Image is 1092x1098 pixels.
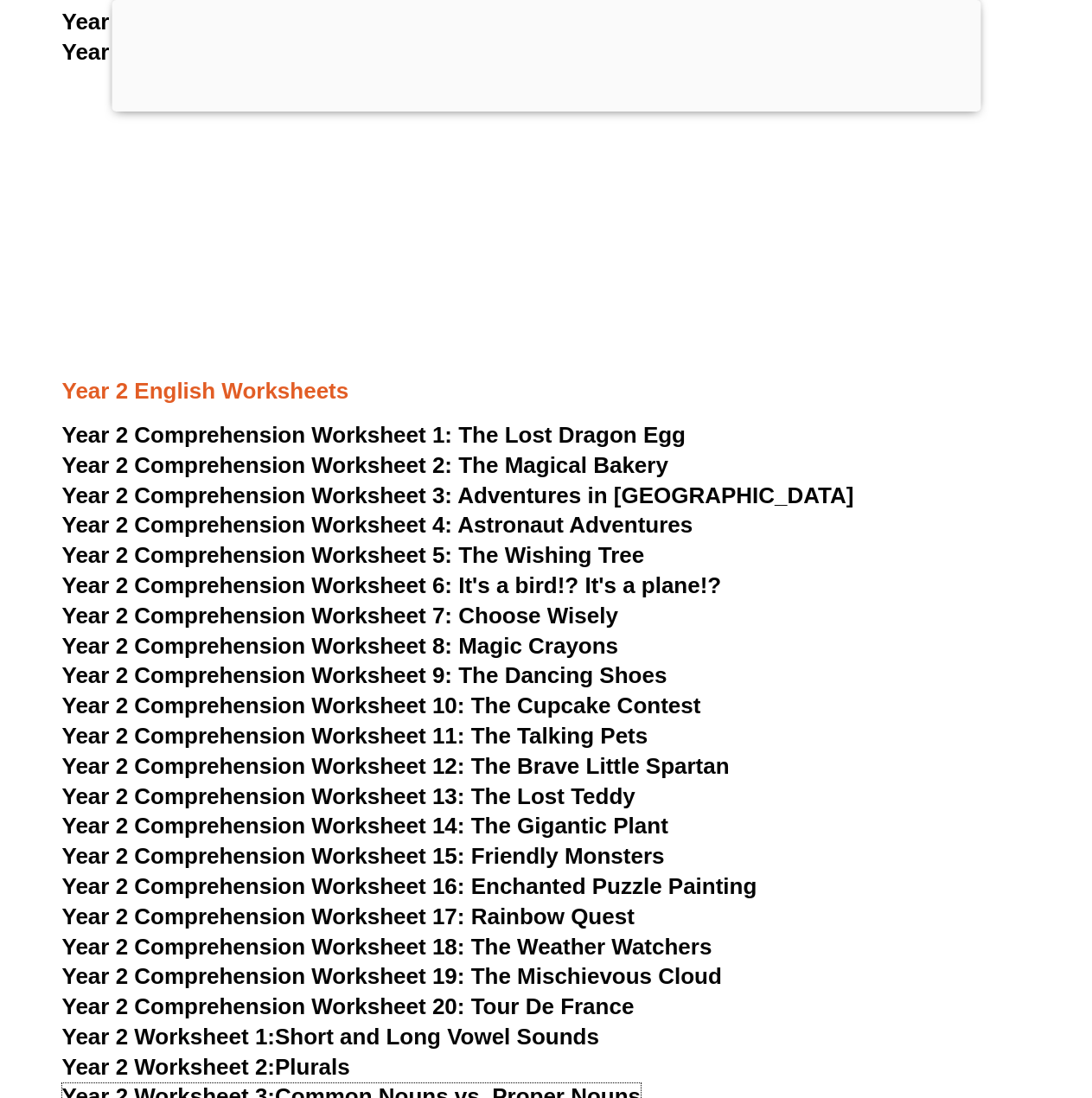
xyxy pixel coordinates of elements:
a: Year 2 Comprehension Worksheet 2: The Magical Bakery [62,452,668,478]
iframe: Chat Widget [804,903,1092,1098]
span: Year 2 Comprehension Worksheet 2: [62,452,453,478]
a: Year 2 Worksheet 1:Short and Long Vowel Sounds [62,1024,599,1050]
span: Year 2 Comprehension Worksheet 4: [62,512,453,538]
span: Year 2 Worksheet 1: [62,1024,276,1050]
span: Year 2 Worksheet 2: [62,1054,276,1080]
span: Astronaut Adventures [457,512,693,538]
span: Year 2 Comprehension Worksheet 7: [62,603,453,629]
span: The Lost Dragon Egg [458,422,686,448]
a: Year 2 Comprehension Worksheet 3: Adventures in [GEOGRAPHIC_DATA] [62,482,854,508]
a: Year 2 Comprehension Worksheet 1: The Lost Dragon Egg [62,422,686,448]
a: Year 2 Comprehension Worksheet 4: Astronaut Adventures [62,512,693,538]
span: The Wishing Tree [458,542,644,568]
span: The Magical Bakery [458,452,668,478]
span: Year 1 Worksheet 15: [62,9,288,35]
a: Year 2 Comprehension Worksheet 5: The Wishing Tree [62,542,645,568]
a: Year 2 Comprehension Worksheet 15: Friendly Monsters [62,843,665,869]
a: Year 2 Comprehension Worksheet 11: The Talking Pets [62,723,648,749]
a: Year 2 Worksheet 2:Plurals [62,1054,350,1080]
span: Year 1 Worksheet 16: [62,39,288,65]
a: Year 1 Worksheet 15:Singular and Plural Nouns [62,9,569,35]
h3: Year 2 English Worksheets [62,319,1031,406]
a: Year 2 Comprehension Worksheet 8: Magic Crayons [62,633,619,659]
span: Year 2 Comprehension Worksheet 3: [62,482,453,508]
a: Year 1 Worksheet 16:Numbers and Words [62,39,508,65]
a: Year 2 Comprehension Worksheet 19: The Mischievous Cloud [62,963,722,989]
a: Year 2 Comprehension Worksheet 7: Choose Wisely [62,603,618,629]
span: Year 2 Comprehension Worksheet 5: [62,542,453,568]
span: Adventures in [GEOGRAPHIC_DATA] [457,482,853,508]
a: Year 2 Comprehension Worksheet 18: The Weather Watchers [62,934,712,960]
iframe: Advertisement [62,68,1031,318]
a: Year 2 Comprehension Worksheet 9: The Dancing Shoes [62,662,667,688]
a: Year 2 Comprehension Worksheet 16: Enchanted Puzzle Painting [62,873,757,899]
a: Year 2 Comprehension Worksheet 20: Tour De France [62,993,635,1019]
span: Choose Wisely [458,603,618,629]
a: Year 2 Comprehension Worksheet 10: The Cupcake Contest [62,693,701,718]
a: Year 2 Comprehension Worksheet 17: Rainbow Quest [62,903,635,929]
a: Year 2 Comprehension Worksheet 14: The Gigantic Plant [62,813,668,839]
a: Year 2 Comprehension Worksheet 13: The Lost Teddy [62,783,635,809]
a: Year 2 Comprehension Worksheet 6: It's a bird!? It's a plane!? [62,572,722,598]
a: Year 2 Comprehension Worksheet 12: The Brave Little Spartan [62,753,730,779]
span: Year 2 Comprehension Worksheet 1: [62,422,453,448]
